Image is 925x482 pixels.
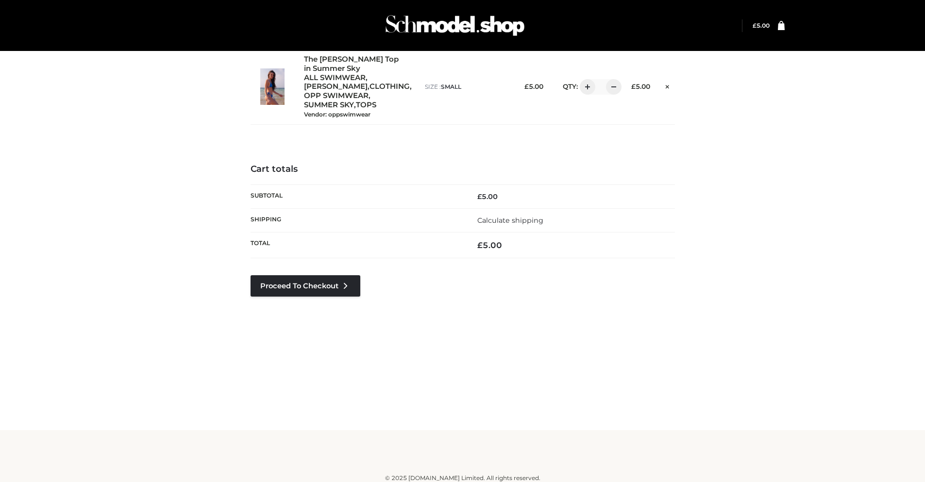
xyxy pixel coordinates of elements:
a: OPP SWIMWEAR [304,91,369,100]
th: Subtotal [251,184,463,208]
bdi: 5.00 [477,192,498,201]
a: ALL SWIMWEAR [304,73,366,83]
span: £ [477,240,483,250]
bdi: 5.00 [477,240,502,250]
bdi: 5.00 [631,83,650,90]
div: QTY: [553,79,615,95]
a: The [PERSON_NAME] Top in Summer Sky [304,55,404,73]
bdi: 5.00 [753,22,770,29]
span: £ [477,192,482,201]
th: Shipping [251,209,463,233]
th: Total [251,233,463,258]
span: SMALL [441,83,461,90]
span: £ [753,22,757,29]
img: Schmodel Admin 964 [382,6,528,45]
a: SUMMER SKY [304,100,354,110]
small: Vendor: oppswimwear [304,111,370,118]
a: Remove this item [660,79,674,92]
span: £ [524,83,529,90]
a: CLOTHING [370,82,410,91]
a: [PERSON_NAME] [304,82,368,91]
a: TOPS [356,100,376,110]
span: £ [631,83,636,90]
p: size : [425,83,508,91]
h4: Cart totals [251,164,675,175]
bdi: 5.00 [524,83,543,90]
a: Proceed to Checkout [251,275,360,297]
a: Calculate shipping [477,216,543,225]
div: , , , , , [304,55,415,118]
a: £5.00 [753,22,770,29]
